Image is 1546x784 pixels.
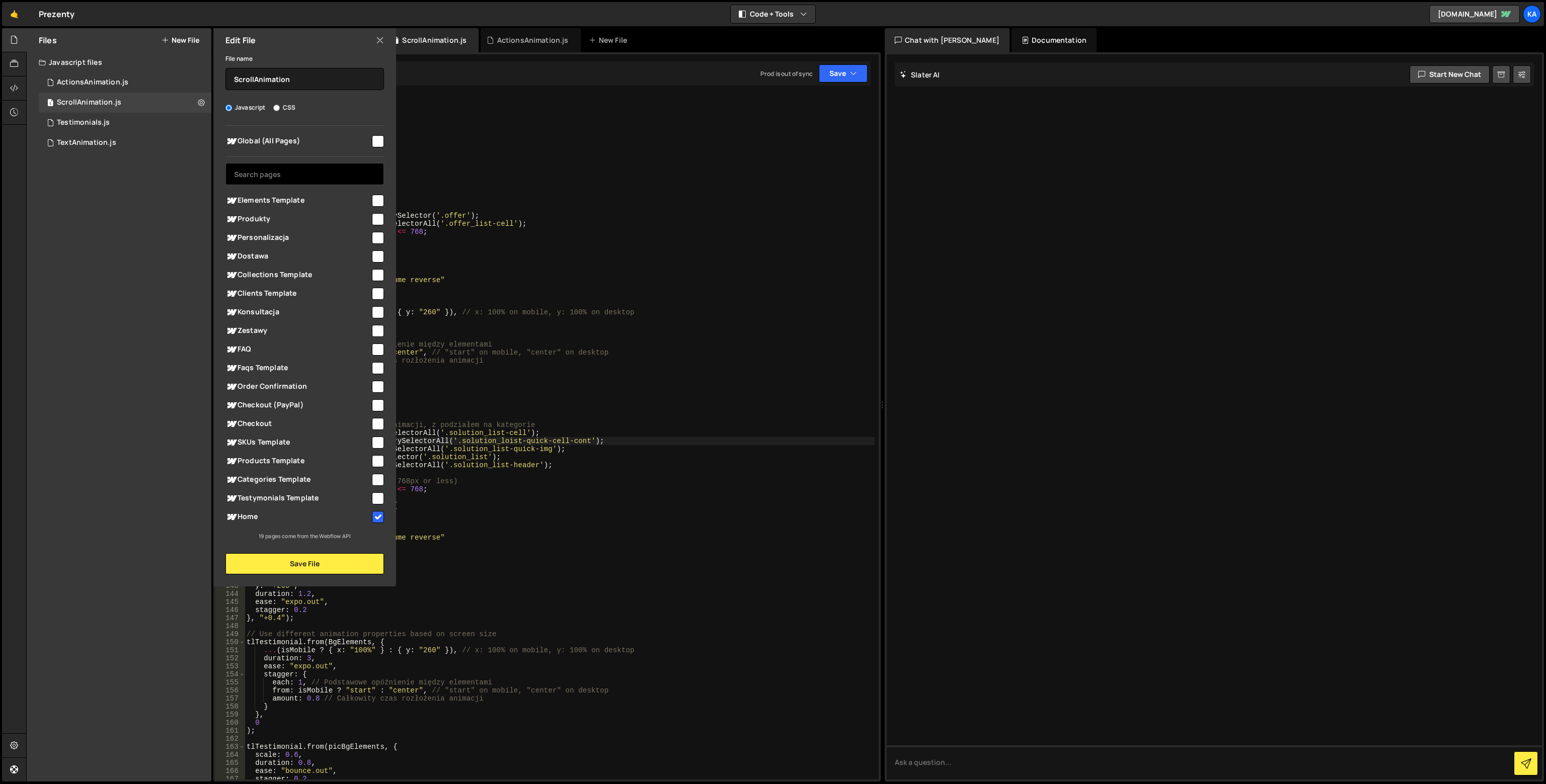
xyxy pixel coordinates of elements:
button: Start new chat [1410,65,1490,83]
span: Elements Template [225,195,370,207]
div: 16268/43877.js [39,72,211,93]
h2: Slater AI [900,70,940,79]
input: Javascript [225,105,232,111]
div: 16268/43878.js [39,93,211,113]
span: Home [225,511,370,523]
div: 160 [215,719,245,727]
div: Documentation [1012,28,1097,52]
span: Global (All Pages) [225,135,370,147]
button: Save [819,64,868,82]
span: Categories Template [225,474,370,486]
div: Testimonials.js [57,118,110,127]
h2: Files [39,35,57,46]
div: 167 [215,775,245,783]
span: SKUs Template [225,437,370,449]
div: 158 [215,703,245,711]
span: Collections Template [225,269,370,281]
span: FAQ [225,343,370,356]
div: 165 [215,759,245,767]
span: 1 [47,100,53,108]
div: 152 [215,654,245,662]
div: 164 [215,751,245,759]
div: 161 [215,727,245,735]
div: Prezenty [39,8,74,20]
div: TextAnimation.js [57,138,116,147]
label: File name [225,54,253,64]
div: 154 [215,670,245,678]
a: Ka [1523,5,1541,23]
span: Checkout [225,418,370,430]
div: 155 [215,678,245,686]
div: 16268/43876.js [39,113,211,133]
div: 162 [215,735,245,743]
div: ActionsAnimation.js [57,78,128,87]
span: Faqs Template [225,362,370,374]
div: 144 [215,590,245,598]
button: Code + Tools [731,5,815,23]
div: 151 [215,646,245,654]
a: [DOMAIN_NAME] [1429,5,1520,23]
div: Prod is out of sync [760,69,813,78]
div: 156 [215,686,245,694]
input: Name [225,68,384,90]
span: Zestawy [225,325,370,337]
div: 157 [215,694,245,703]
input: CSS [273,105,280,111]
div: 145 [215,598,245,606]
input: Search pages [225,163,384,185]
a: 🤙 [2,2,27,26]
div: 146 [215,606,245,614]
div: Chat with [PERSON_NAME] [885,28,1010,52]
div: 163 [215,743,245,751]
span: Produkty [225,213,370,225]
div: New File [589,35,631,45]
div: 147 [215,614,245,622]
span: Checkout (PayPal) [225,399,370,411]
small: 19 pages come from the Webflow API [259,533,351,540]
span: Clients Template [225,288,370,300]
h2: Edit File [225,35,256,46]
span: Order Confirmation [225,381,370,393]
button: New File [162,36,199,44]
div: 166 [215,767,245,775]
span: Konsultacja [225,306,370,318]
div: 149 [215,630,245,638]
span: Products Template [225,455,370,467]
div: ScrollAnimation.js [57,98,121,107]
button: Save File [225,553,384,574]
span: Personalizacja [225,232,370,244]
div: Javascript files [27,52,211,72]
span: Dostawa [225,250,370,263]
div: 153 [215,662,245,670]
div: 148 [215,622,245,630]
div: ActionsAnimation.js [497,35,569,45]
div: 16268/43879.js [39,133,211,153]
span: Testymonials Template [225,492,370,504]
div: 159 [215,711,245,719]
div: 150 [215,638,245,646]
div: ScrollAnimation.js [402,35,467,45]
label: CSS [273,103,295,113]
label: Javascript [225,103,266,113]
